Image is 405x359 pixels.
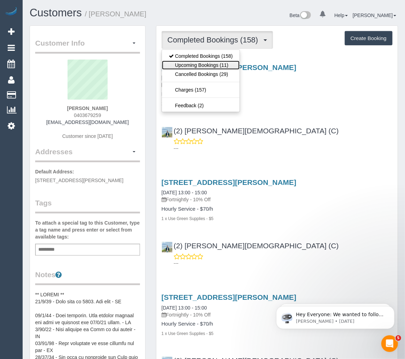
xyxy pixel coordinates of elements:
[162,52,240,61] a: Completed Bookings (158)
[162,242,339,250] a: (2) [PERSON_NAME][DEMOGRAPHIC_DATA] (C)
[334,13,348,18] a: Help
[162,101,240,110] a: Feedback (2)
[30,27,120,33] p: Message from Ellie, sent 2d ago
[396,335,401,341] span: 5
[162,305,207,311] a: [DATE] 13:00 - 15:00
[381,335,398,352] iframe: Intercom live chat
[353,13,396,18] a: [PERSON_NAME]
[299,11,311,20] img: New interface
[162,31,273,49] button: Completed Bookings (158)
[162,127,172,138] img: (2) Raisul Islam (C)
[62,133,113,139] span: Customer since [DATE]
[162,85,240,94] a: Charges (157)
[168,36,262,44] span: Completed Bookings (158)
[35,270,140,285] legend: Notes
[162,70,240,79] a: Cancelled Bookings (29)
[162,196,392,203] p: Fortnightly - 10% Off
[35,38,140,54] legend: Customer Info
[345,31,392,46] button: Create Booking
[162,242,172,252] img: (2) Raisul Islam (C)
[74,112,101,118] span: 0403679259
[46,119,129,125] a: [EMAIL_ADDRESS][DOMAIN_NAME]
[266,291,405,340] iframe: Intercom notifications message
[35,178,124,183] span: [STREET_ADDRESS][PERSON_NAME]
[30,20,119,95] span: Hey Everyone: We wanted to follow up and let you know we have been closely monitoring the account...
[85,10,147,18] small: / [PERSON_NAME]
[174,145,392,152] p: ---
[162,206,392,212] h4: Hourly Service - $70/h
[162,331,213,336] small: 1 x Use Green Supplies - $5
[162,190,207,195] a: [DATE] 13:00 - 15:00
[30,7,82,19] a: Customers
[162,321,392,327] h4: Hourly Service - $70/h
[67,106,108,111] strong: [PERSON_NAME]
[162,216,213,221] small: 1 x Use Green Supplies - $5
[162,81,392,88] p: Fortnightly - 10% Off
[35,168,74,175] label: Default Address:
[162,178,296,186] a: [STREET_ADDRESS][PERSON_NAME]
[162,311,392,318] p: Fortnightly - 10% Off
[35,198,140,213] legend: Tags
[174,260,392,267] p: ---
[35,219,140,240] label: To attach a special tag to this Customer, type a tag name and press enter or select from availabl...
[290,13,311,18] a: Beta
[4,7,18,17] img: Automaid Logo
[162,91,392,97] h4: Hourly Service - $70/h
[162,293,296,301] a: [STREET_ADDRESS][PERSON_NAME]
[162,61,240,70] a: Upcoming Bookings (11)
[162,127,339,135] a: (2) [PERSON_NAME][DEMOGRAPHIC_DATA] (C)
